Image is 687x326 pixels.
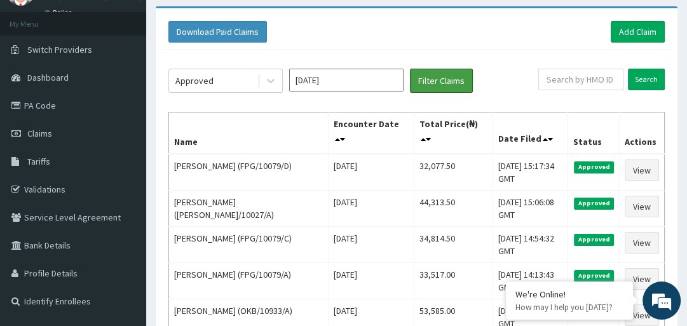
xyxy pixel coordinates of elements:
[493,227,568,263] td: [DATE] 14:54:32 GMT
[66,71,214,88] div: Chat with us now
[27,156,50,167] span: Tariffs
[6,203,242,247] textarea: Type your message and hit 'Enter'
[414,191,493,227] td: 44,313.50
[493,263,568,299] td: [DATE] 14:13:43 GMT
[289,69,404,92] input: Select Month and Year
[169,227,329,263] td: [PERSON_NAME] (FPG/10079/C)
[44,8,75,17] a: Online
[625,160,659,181] a: View
[625,196,659,217] a: View
[625,304,659,326] a: View
[328,263,414,299] td: [DATE]
[568,112,620,154] th: Status
[328,112,414,154] th: Encounter Date
[27,44,92,55] span: Switch Providers
[414,227,493,263] td: 34,814.50
[515,289,623,300] div: We're Online!
[493,191,568,227] td: [DATE] 15:06:08 GMT
[574,234,614,245] span: Approved
[628,69,665,90] input: Search
[328,227,414,263] td: [DATE]
[328,154,414,191] td: [DATE]
[175,74,214,87] div: Approved
[574,161,614,173] span: Approved
[169,263,329,299] td: [PERSON_NAME] (FPG/10079/A)
[27,128,52,139] span: Claims
[27,72,69,83] span: Dashboard
[208,6,239,37] div: Minimize live chat window
[574,270,614,282] span: Approved
[414,263,493,299] td: 33,517.00
[574,198,614,209] span: Approved
[611,21,665,43] a: Add Claim
[538,69,623,90] input: Search by HMO ID
[619,112,664,154] th: Actions
[169,191,329,227] td: [PERSON_NAME] ([PERSON_NAME]/10027/A)
[169,112,329,154] th: Name
[414,112,493,154] th: Total Price(₦)
[410,69,473,93] button: Filter Claims
[168,21,267,43] button: Download Paid Claims
[493,154,568,191] td: [DATE] 15:17:34 GMT
[515,302,623,313] p: How may I help you today?
[625,232,659,254] a: View
[169,154,329,191] td: [PERSON_NAME] (FPG/10079/D)
[328,191,414,227] td: [DATE]
[24,64,51,95] img: d_794563401_company_1708531726252_794563401
[74,88,175,216] span: We're online!
[414,154,493,191] td: 32,077.50
[625,268,659,290] a: View
[493,112,568,154] th: Date Filed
